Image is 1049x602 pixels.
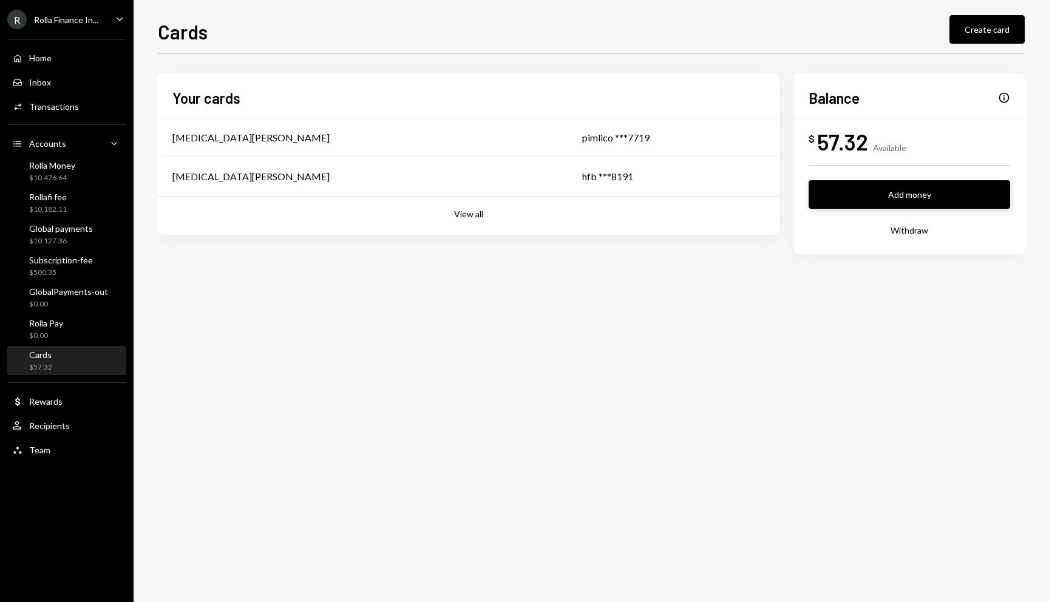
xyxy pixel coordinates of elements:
h1: Cards [158,19,208,44]
h2: Your cards [172,88,240,108]
a: Subscription-fee$500.35 [7,251,126,280]
button: View all [454,209,483,220]
div: Rolla Pay [29,318,63,328]
a: Rolla Money$10,476.64 [7,157,126,186]
div: $500.35 [29,268,93,278]
div: R [7,10,27,29]
div: Rewards [29,396,63,407]
div: Recipients [29,421,70,431]
a: Cards$57.32 [7,346,126,375]
div: $57.32 [29,362,52,373]
button: Create card [949,15,1025,44]
a: Rollafi fee$10,182.11 [7,188,126,217]
div: $0.00 [29,299,108,309]
div: Rolla Money [29,160,75,171]
a: GlobalPayments-out$0.00 [7,283,126,312]
a: Home [7,47,126,69]
div: $10,127.36 [29,236,93,246]
div: GlobalPayments-out [29,286,108,297]
div: $ [809,133,815,145]
div: pimlico ***7719 [582,130,765,145]
div: $10,182.11 [29,205,67,215]
a: Recipients [7,414,126,436]
a: Inbox [7,71,126,93]
div: Rolla Finance In... [34,15,98,25]
div: Team [29,445,50,455]
div: Subscription-fee [29,255,93,265]
div: Global payments [29,223,93,234]
div: 57.32 [817,128,868,155]
a: Rewards [7,390,126,412]
div: [MEDICAL_DATA][PERSON_NAME] [172,130,330,145]
div: Transactions [29,101,79,112]
div: [MEDICAL_DATA][PERSON_NAME] [172,169,330,184]
div: Cards [29,350,52,360]
div: Accounts [29,138,66,149]
div: $0.00 [29,331,63,341]
div: Rollafi fee [29,192,67,202]
div: Available [873,143,906,153]
a: Team [7,439,126,461]
div: Home [29,53,52,63]
h2: Balance [809,88,860,108]
button: Add money [809,180,1010,209]
button: Withdraw [809,216,1010,245]
a: Global payments$10,127.36 [7,220,126,249]
a: Accounts [7,132,126,154]
div: $10,476.64 [29,173,75,183]
a: Transactions [7,95,126,117]
div: Inbox [29,77,51,87]
a: Rolla Pay$0.00 [7,314,126,343]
